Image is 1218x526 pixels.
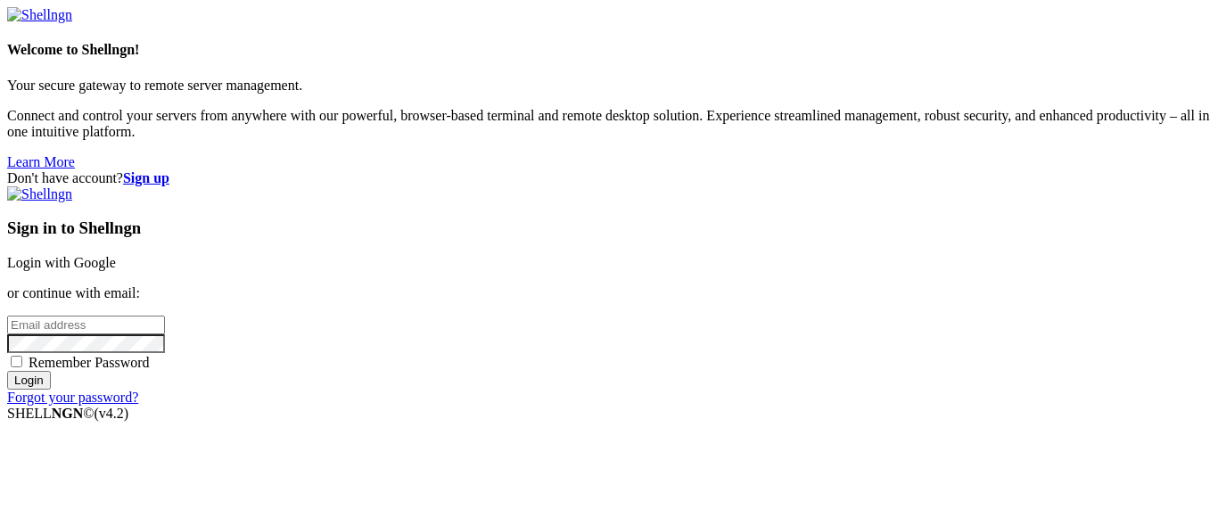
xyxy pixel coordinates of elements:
h3: Sign in to Shellngn [7,218,1211,238]
span: Remember Password [29,355,150,370]
h4: Welcome to Shellngn! [7,42,1211,58]
b: NGN [52,406,84,421]
p: Connect and control your servers from anywhere with our powerful, browser-based terminal and remo... [7,108,1211,140]
input: Remember Password [11,356,22,367]
p: or continue with email: [7,285,1211,301]
a: Login with Google [7,255,116,270]
span: SHELL © [7,406,128,421]
input: Email address [7,316,165,334]
img: Shellngn [7,186,72,202]
p: Your secure gateway to remote server management. [7,78,1211,94]
a: Sign up [123,170,169,185]
div: Don't have account? [7,170,1211,186]
span: 4.2.0 [95,406,129,421]
img: Shellngn [7,7,72,23]
a: Forgot your password? [7,390,138,405]
a: Learn More [7,154,75,169]
input: Login [7,371,51,390]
